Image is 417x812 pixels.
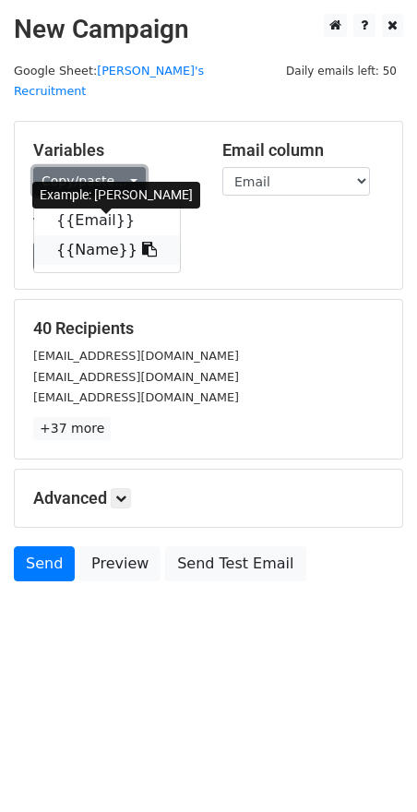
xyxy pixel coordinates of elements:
[33,390,239,404] small: [EMAIL_ADDRESS][DOMAIN_NAME]
[32,182,200,209] div: Example: [PERSON_NAME]
[14,14,403,45] h2: New Campaign
[34,206,180,235] a: {{Email}}
[14,64,204,99] a: [PERSON_NAME]'s Recruitment
[33,140,195,161] h5: Variables
[33,349,239,363] small: [EMAIL_ADDRESS][DOMAIN_NAME]
[79,546,161,581] a: Preview
[33,167,146,196] a: Copy/paste...
[14,546,75,581] a: Send
[325,723,417,812] iframe: Chat Widget
[280,61,403,81] span: Daily emails left: 50
[33,318,384,339] h5: 40 Recipients
[34,235,180,265] a: {{Name}}
[280,64,403,78] a: Daily emails left: 50
[165,546,305,581] a: Send Test Email
[222,140,384,161] h5: Email column
[14,64,204,99] small: Google Sheet:
[33,370,239,384] small: [EMAIL_ADDRESS][DOMAIN_NAME]
[33,488,384,508] h5: Advanced
[33,417,111,440] a: +37 more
